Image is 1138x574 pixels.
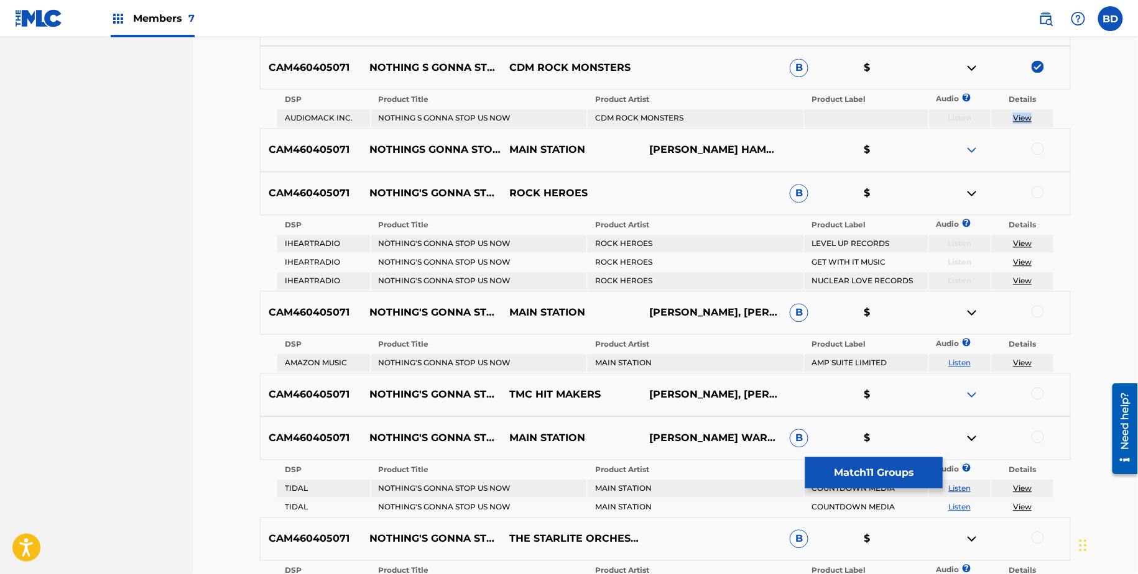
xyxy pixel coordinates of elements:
span: ? [966,338,967,346]
span: B [790,303,808,322]
img: contract [965,60,979,75]
td: AMP SUITE LIMITED [805,354,928,371]
p: NOTHING S GONNA STOP US NOW [361,60,501,75]
td: IHEARTRADIO [277,272,370,289]
div: Chat Widget [1076,514,1138,574]
img: MLC Logo [15,9,63,27]
p: [PERSON_NAME] HAMMONDDIANNE [PERSON_NAME] [642,142,782,157]
img: contract [965,430,979,445]
td: NOTHING'S GONNA STOP US NOW [371,354,587,371]
a: Public Search [1034,6,1058,31]
td: TIDAL [277,480,370,497]
td: NOTHING S GONNA STOP US NOW [371,109,587,127]
img: contract [965,305,979,320]
p: CDM ROCK MONSTERS [501,60,641,75]
a: View [1013,483,1032,493]
p: MAIN STATION [501,142,641,157]
a: Listen [948,502,971,511]
span: ? [966,93,967,101]
img: Top Rightsholders [111,11,126,26]
p: CAM460405071 [261,60,361,75]
div: Help [1066,6,1091,31]
td: MAIN STATION [588,354,803,371]
th: Details [992,461,1053,478]
p: CAM460405071 [261,430,361,445]
p: [PERSON_NAME] WARRENRICHARD HULLE [642,430,782,445]
td: NOTHING'S GONNA STOP US NOW [371,235,587,252]
p: Listen [929,112,991,124]
p: NOTHING'S GONNA STOP US NOW [361,305,501,320]
th: Details [992,216,1053,234]
th: Product Title [371,335,587,353]
p: CAM460405071 [261,387,361,402]
p: NOTHING'S GONNA STOP US NOW [361,430,501,445]
a: Listen [948,483,971,493]
p: NOTHING'S GONNA STOP US NOW [361,186,501,201]
p: $ [856,387,930,402]
p: CAM460405071 [261,305,361,320]
th: Product Label [805,335,928,353]
p: CAM460405071 [261,186,361,201]
p: [PERSON_NAME], [PERSON_NAME] [642,305,782,320]
p: NOTHINGS GONNA STOP US NOW [361,142,501,157]
p: Audio [929,338,944,349]
td: ROCK HEROES [588,253,803,271]
th: Product Title [371,216,587,234]
th: Product Artist [588,335,803,353]
p: $ [856,186,930,201]
p: $ [856,142,930,157]
img: help [1071,11,1086,26]
td: NOTHING'S GONNA STOP US NOW [371,272,587,289]
th: Product Artist [588,461,803,478]
span: B [790,429,808,447]
div: Drag [1080,527,1087,564]
th: Product Label [805,91,928,108]
th: Product Label [805,216,928,234]
td: CDM ROCK MONSTERS [588,109,803,127]
p: NOTHING'S GONNA STOP US NOW [361,387,501,402]
th: DSP [277,91,370,108]
td: AUDIOMACK INC. [277,109,370,127]
span: B [790,58,808,77]
td: IHEARTRADIO [277,253,370,271]
p: THE STARLITE ORCHESTRA & SINGERS [501,531,641,546]
p: TMC HIT MAKERS [501,387,641,402]
img: search [1039,11,1053,26]
th: Product Title [371,461,587,478]
th: DSP [277,335,370,353]
p: $ [856,305,930,320]
p: Listen [929,257,991,268]
td: NOTHING'S GONNA STOP US NOW [371,253,587,271]
a: View [1013,502,1032,511]
a: Listen [948,358,971,367]
p: NOTHING'S GONNA STOP US NOW [361,531,501,546]
img: contract [965,186,979,201]
button: Match11 Groups [805,457,943,488]
th: Details [992,91,1053,108]
td: COUNTDOWN MEDIA [805,480,928,497]
p: Audio [929,219,944,230]
td: ROCK HEROES [588,272,803,289]
td: NOTHING'S GONNA STOP US NOW [371,480,587,497]
a: View [1013,257,1032,266]
img: contract [965,531,979,546]
span: B [790,529,808,548]
img: expand [965,387,979,402]
p: [PERSON_NAME], [PERSON_NAME] [642,387,782,402]
span: Members [133,11,195,25]
td: LEVEL UP RECORDS [805,235,928,252]
th: Product Artist [588,91,803,108]
p: Audio [929,463,944,475]
a: View [1013,239,1032,248]
p: Listen [929,238,991,249]
a: View [1013,113,1032,122]
span: B [790,184,808,203]
a: View [1013,358,1032,367]
td: NOTHING'S GONNA STOP US NOW [371,498,587,516]
th: Product Artist [588,216,803,234]
img: deselect [1032,60,1044,73]
p: ROCK HEROES [501,186,641,201]
img: expand [965,142,979,157]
